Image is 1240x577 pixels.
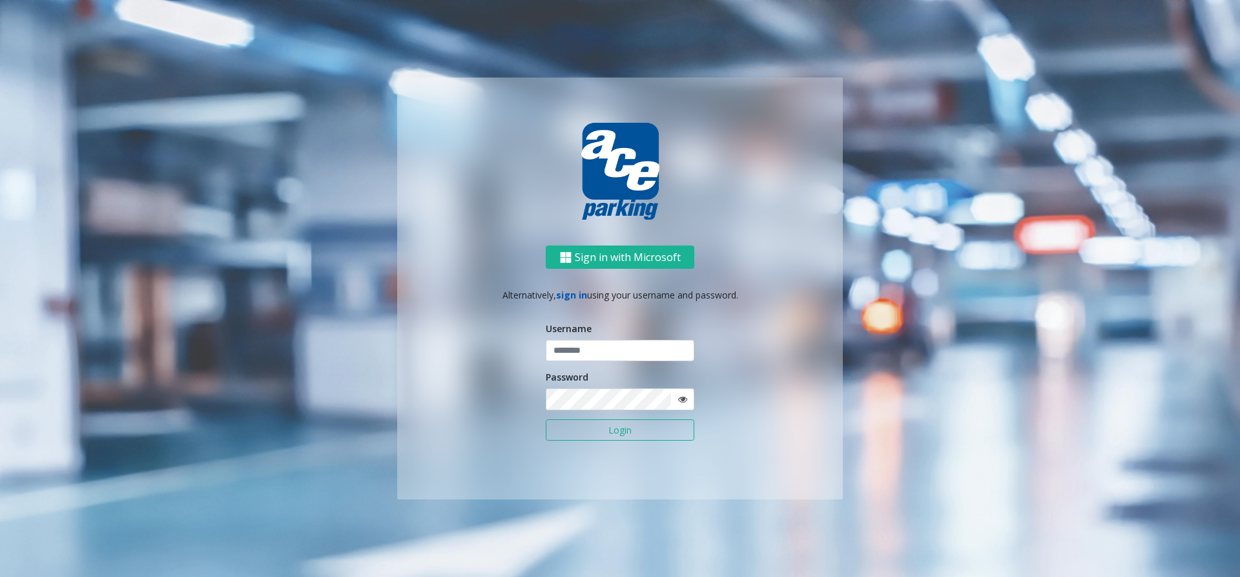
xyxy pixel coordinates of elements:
button: Login [546,419,694,441]
a: sign in [556,289,587,302]
label: Password [546,370,588,384]
label: Username [546,322,592,335]
p: Alternatively, using your username and password. [410,289,830,302]
button: Sign in with Microsoft [546,246,694,269]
